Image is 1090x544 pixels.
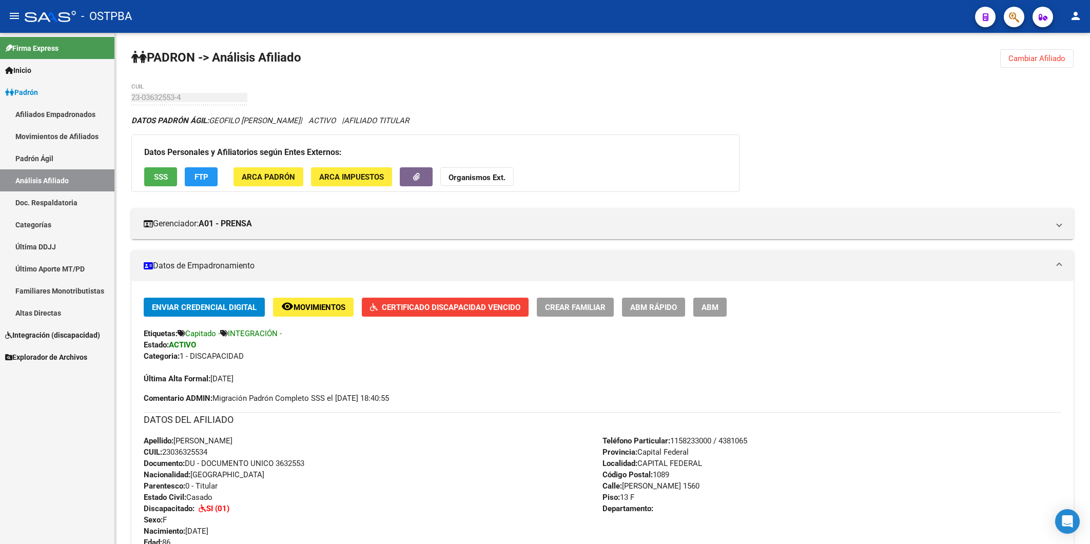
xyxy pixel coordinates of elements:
[144,298,265,317] button: Enviar Credencial Digital
[144,394,212,403] strong: Comentario ADMIN:
[144,459,185,468] strong: Documento:
[602,436,670,445] strong: Teléfono Particular:
[602,459,702,468] span: CAPITAL FEDERAL
[144,413,1061,427] h3: DATOS DEL AFILIADO
[131,116,409,125] i: | ACTIVO |
[702,303,718,312] span: ABM
[131,208,1074,239] mat-expansion-panel-header: Gerenciador:A01 - PRENSA
[144,515,167,524] span: F
[382,303,520,312] span: Certificado Discapacidad Vencido
[5,43,59,54] span: Firma Express
[537,298,614,317] button: Crear Familiar
[311,167,392,186] button: ARCA Impuestos
[144,393,389,404] span: Migración Padrón Completo SSS el [DATE] 18:40:55
[449,173,505,182] strong: Organismos Ext.
[131,116,209,125] strong: DATOS PADRÓN ÁGIL:
[194,172,208,182] span: FTP
[144,329,178,338] strong: Etiquetas:
[242,172,295,182] span: ARCA Padrón
[144,470,190,479] strong: Nacionalidad:
[602,493,620,502] strong: Piso:
[131,250,1074,281] mat-expansion-panel-header: Datos de Empadronamiento
[8,10,21,22] mat-icon: menu
[281,300,294,313] mat-icon: remove_red_eye
[199,218,252,229] strong: A01 - PRENSA
[144,504,194,513] strong: Discapacitado:
[545,303,606,312] span: Crear Familiar
[602,448,689,457] span: Capital Federal
[144,493,212,502] span: Casado
[152,303,257,312] span: Enviar Credencial Digital
[630,303,677,312] span: ABM Rápido
[344,116,409,125] span: AFILIADO TITULAR
[81,5,132,28] span: - OSTPBA
[228,329,282,338] span: INTEGRACIÓN -
[144,436,232,445] span: [PERSON_NAME]
[1000,49,1074,68] button: Cambiar Afiliado
[693,298,727,317] button: ABM
[602,436,747,445] span: 1158233000 / 4381065
[144,448,162,457] strong: CUIL:
[185,329,220,338] span: Capitado -
[144,493,186,502] strong: Estado Civil:
[602,470,669,479] span: 1089
[294,303,345,312] span: Movimientos
[602,493,634,502] span: 13 F
[5,352,87,363] span: Explorador de Archivos
[144,260,1049,271] mat-panel-title: Datos de Empadronamiento
[602,459,637,468] strong: Localidad:
[144,436,173,445] strong: Apellido:
[144,448,207,457] span: 23036325534
[131,50,301,65] strong: PADRON -> Análisis Afiliado
[273,298,354,317] button: Movimientos
[5,65,31,76] span: Inicio
[1008,54,1065,63] span: Cambiar Afiliado
[144,470,264,479] span: [GEOGRAPHIC_DATA]
[602,481,622,491] strong: Calle:
[602,448,637,457] strong: Provincia:
[602,504,653,513] strong: Departamento:
[233,167,303,186] button: ARCA Padrón
[362,298,529,317] button: Certificado Discapacidad Vencido
[185,167,218,186] button: FTP
[144,167,177,186] button: SSS
[1055,509,1080,534] div: Open Intercom Messenger
[144,459,304,468] span: DU - DOCUMENTO UNICO 3632553
[144,481,218,491] span: 0 - Titular
[602,481,699,491] span: [PERSON_NAME] 1560
[144,374,210,383] strong: Última Alta Formal:
[169,340,196,349] strong: ACTIVO
[144,374,233,383] span: [DATE]
[602,470,653,479] strong: Código Postal:
[144,527,208,536] span: [DATE]
[440,167,514,186] button: Organismos Ext.
[5,87,38,98] span: Padrón
[144,352,180,361] strong: Categoria:
[319,172,384,182] span: ARCA Impuestos
[144,218,1049,229] mat-panel-title: Gerenciador:
[144,515,163,524] strong: Sexo:
[144,527,185,536] strong: Nacimiento:
[131,116,300,125] span: GEOFILO [PERSON_NAME]
[144,145,727,160] h3: Datos Personales y Afiliatorios según Entes Externos:
[144,481,185,491] strong: Parentesco:
[144,340,169,349] strong: Estado:
[206,504,229,513] strong: SI (01)
[5,329,100,341] span: Integración (discapacidad)
[622,298,685,317] button: ABM Rápido
[144,351,1061,362] div: 1 - DISCAPACIDAD
[154,172,168,182] span: SSS
[1069,10,1082,22] mat-icon: person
